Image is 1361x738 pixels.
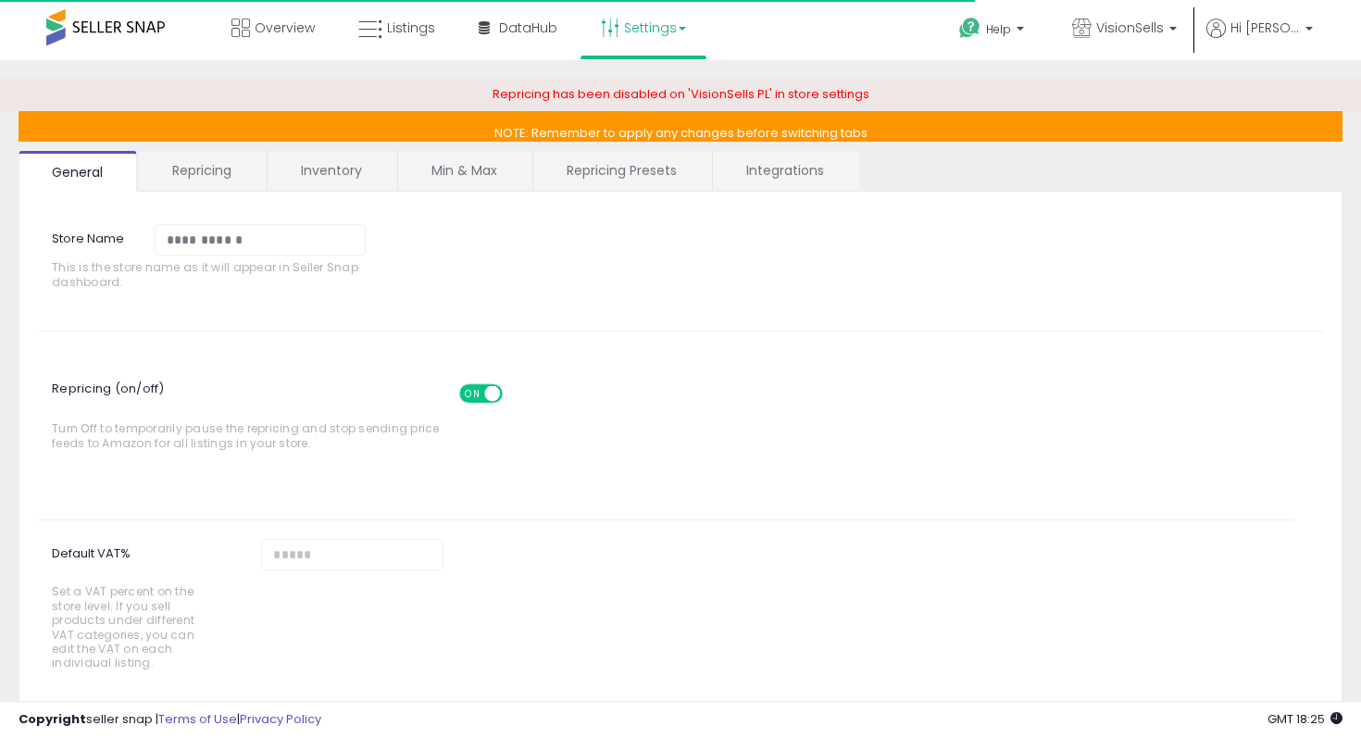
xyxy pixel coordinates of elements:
[19,710,86,728] strong: Copyright
[52,584,206,670] span: Set a VAT percent on the store level. If you sell products under different VAT categories, you ca...
[240,710,321,728] a: Privacy Policy
[1096,19,1164,37] span: VisionSells
[398,151,531,190] a: Min & Max
[958,17,981,40] i: Get Help
[387,19,435,37] span: Listings
[139,151,265,190] a: Repricing
[713,151,857,190] a: Integrations
[158,710,237,728] a: Terms of Use
[38,539,247,680] label: Default VAT%
[500,386,530,402] span: OFF
[268,151,395,190] a: Inventory
[499,19,557,37] span: DataHub
[461,386,484,402] span: ON
[38,224,141,248] label: Store Name
[1267,710,1342,728] span: 2025-09-17 18:25 GMT
[52,375,449,450] span: Turn Off to temporarily pause the repricing and stop sending price feeds to Amazon for all listin...
[1206,19,1313,60] a: Hi [PERSON_NAME]
[52,260,377,289] span: This is the store name as it will appear in Seller Snap dashboard.
[255,19,315,37] span: Overview
[986,21,1011,37] span: Help
[19,711,321,729] div: seller snap | |
[533,151,710,190] a: Repricing Presets
[19,111,1342,142] p: NOTE: Remember to apply any changes before switching tabs
[19,151,137,192] a: General
[493,85,869,103] span: Repricing has been disabled on 'VisionSells PL' in store settings
[52,370,519,421] span: Repricing (on/off)
[1230,19,1300,37] span: Hi [PERSON_NAME]
[944,3,1043,60] a: Help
